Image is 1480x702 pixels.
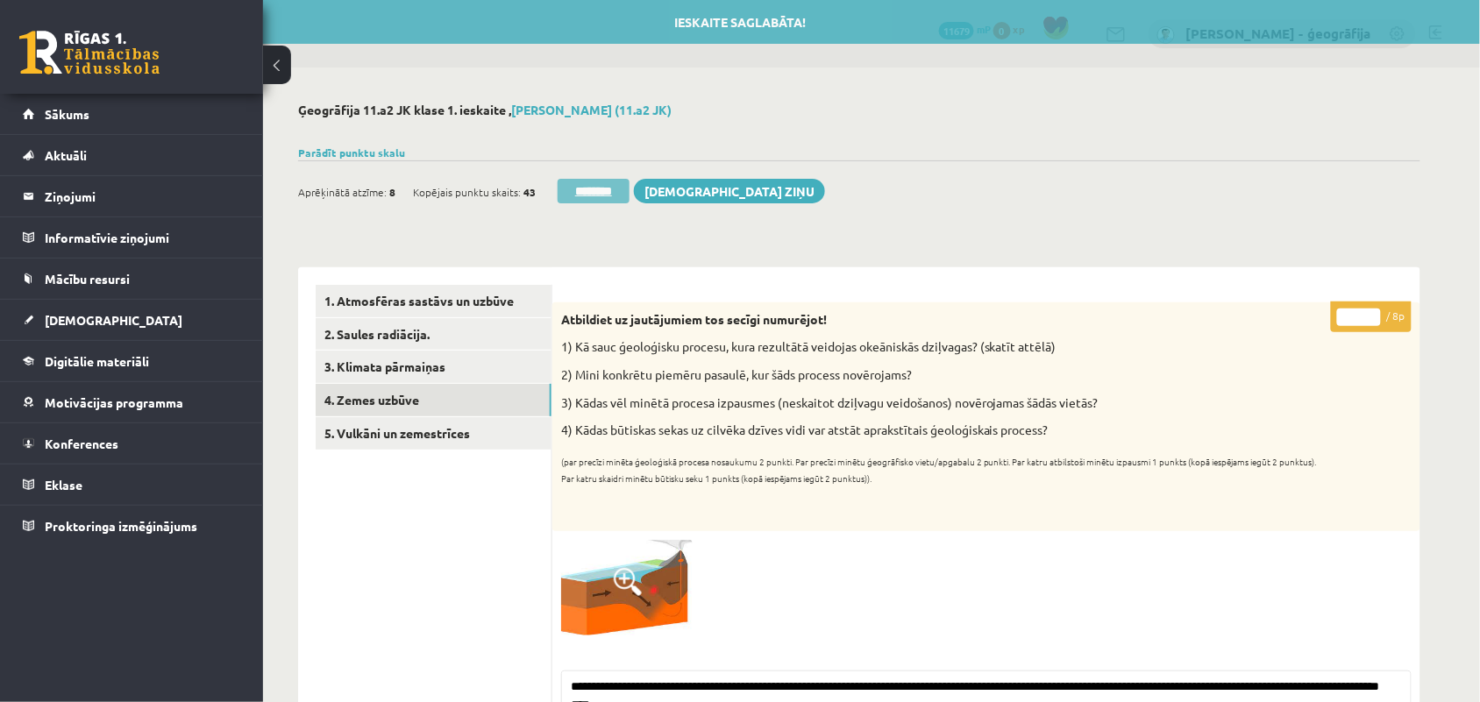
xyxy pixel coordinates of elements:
[45,477,82,493] span: Eklase
[561,540,693,635] img: zx1.png
[23,423,241,464] a: Konferences
[561,455,1317,486] sub: (par precīzi minēta ģeoloģiskā procesa nosaukumu 2 punkti. Par precīzi minētu ģeogrāfisko vietu/a...
[23,464,241,505] a: Eklase
[23,341,241,381] a: Digitālie materiāli
[23,217,241,258] a: Informatīvie ziņojumi
[45,147,87,163] span: Aktuāli
[298,145,405,160] a: Parādīt punktu skalu
[23,176,241,216] a: Ziņojumi
[316,318,551,351] a: 2. Saules radiācija.
[23,94,241,134] a: Sākums
[45,353,149,369] span: Digitālie materiāli
[23,259,241,299] a: Mācību resursi
[45,518,197,534] span: Proktoringa izmēģinājums
[45,217,241,258] legend: Informatīvie ziņojumi
[316,285,551,317] a: 1. Atmosfēras sastāvs un uzbūve
[45,176,241,216] legend: Ziņojumi
[23,135,241,175] a: Aktuāli
[316,351,551,383] a: 3. Klimata pārmaiņas
[19,31,160,74] a: Rīgas 1. Tālmācības vidusskola
[23,300,241,340] a: [DEMOGRAPHIC_DATA]
[23,382,241,422] a: Motivācijas programma
[561,338,1324,356] p: 1) Kā sauc ģeoloģisku procesu, kura rezultātā veidojas okeāniskās dziļvagas? (skatīt attēlā)
[316,417,551,450] a: 5. Vulkāni un zemestrīces
[561,366,1324,384] p: 2) Mini konkrētu piemēru pasaulē, kur šāds process novērojams?
[316,384,551,416] a: 4. Zemes uzbūve
[45,312,182,328] span: [DEMOGRAPHIC_DATA]
[45,271,130,287] span: Mācību resursi
[561,311,827,327] strong: Atbildiet uz jautājumiem tos secīgi numurējot!
[298,179,387,205] span: Aprēķinātā atzīme:
[45,394,183,410] span: Motivācijas programma
[523,179,536,205] span: 43
[298,103,1420,117] h2: Ģeogrāfija 11.a2 JK klase 1. ieskaite ,
[511,102,672,117] a: [PERSON_NAME] (11.a2 JK)
[45,436,118,451] span: Konferences
[561,394,1324,412] p: 3) Kādas vēl minētā procesa izpausmes (neskaitot dziļvagu veidošanos) novērojamas šādās vietās?
[23,506,241,546] a: Proktoringa izmēģinājums
[413,179,521,205] span: Kopējais punktu skaits:
[1331,301,1412,332] p: / 8p
[634,179,825,203] a: [DEMOGRAPHIC_DATA] ziņu
[389,179,395,205] span: 8
[45,106,89,122] span: Sākums
[561,422,1324,439] p: 4) Kādas būtiskas sekas uz cilvēka dzīves vidi var atstāt aprakstītais ģeoloģiskais process?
